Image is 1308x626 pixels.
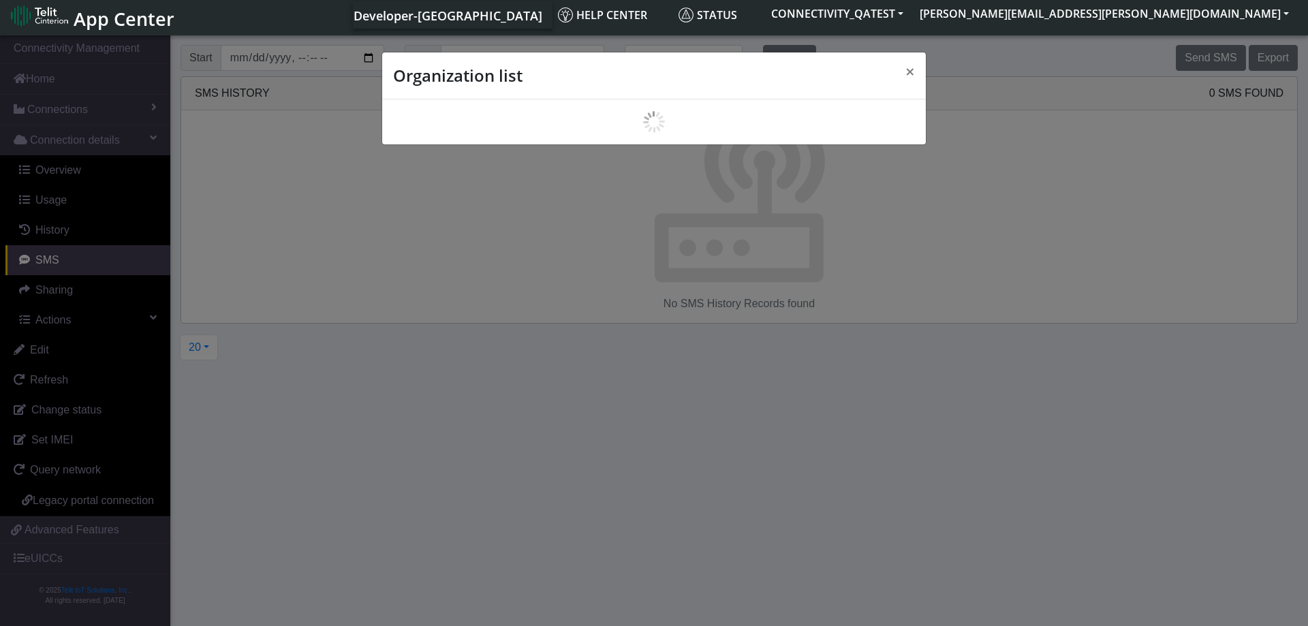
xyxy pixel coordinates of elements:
[763,1,912,26] button: CONNECTIVITY_QATEST
[905,60,915,82] span: ×
[353,1,542,29] a: Your current platform instance
[679,7,694,22] img: status.svg
[558,7,573,22] img: knowledge.svg
[673,1,763,29] a: Status
[11,5,68,27] img: logo-telit-cinterion-gw-new.png
[679,7,737,22] span: Status
[912,1,1297,26] button: [PERSON_NAME][EMAIL_ADDRESS][PERSON_NAME][DOMAIN_NAME]
[643,111,665,133] img: loading.gif
[393,63,523,88] h4: Organization list
[552,1,673,29] a: Help center
[74,6,174,31] span: App Center
[354,7,542,24] span: Developer-[GEOGRAPHIC_DATA]
[558,7,647,22] span: Help center
[11,1,172,30] a: App Center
